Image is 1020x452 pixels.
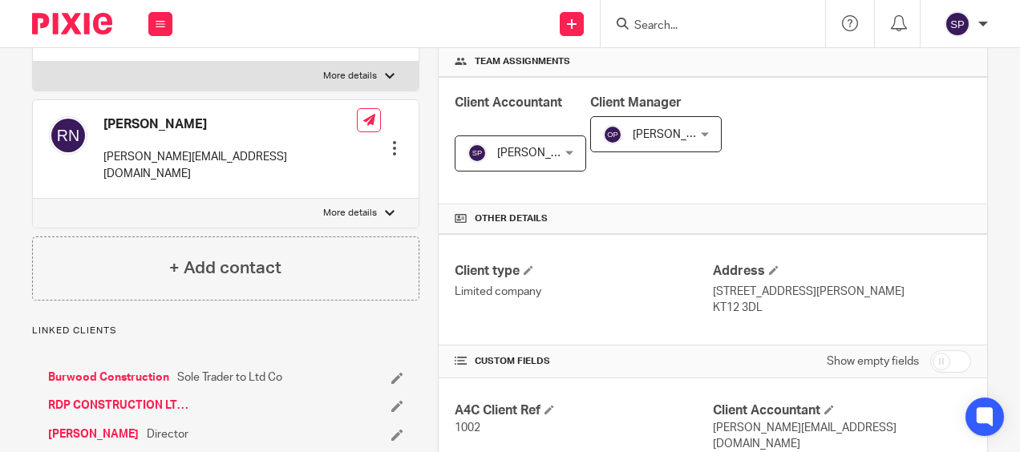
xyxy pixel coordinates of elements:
span: Client Accountant [455,96,562,109]
a: [PERSON_NAME] [48,426,139,442]
h4: Address [713,263,971,280]
p: KT12 3DL [713,300,971,316]
img: Pixie [32,13,112,34]
a: Burwood Construction [48,369,169,385]
img: svg%3E [945,11,970,37]
p: More details [323,70,377,83]
h4: A4C Client Ref [455,402,713,419]
span: Director [147,426,188,442]
span: Sole Trader to Ltd Co [177,369,282,385]
label: Show empty fields [827,353,919,369]
img: svg%3E [49,116,87,155]
p: More details [323,207,377,220]
p: Limited company [455,284,713,300]
h4: [PERSON_NAME] [103,116,357,133]
p: [STREET_ADDRESS][PERSON_NAME] [713,284,971,300]
span: [PERSON_NAME] [497,147,585,159]
a: RDP CONSTRUCTION LTD (UK) LTD [48,398,190,414]
span: Team assignments [475,55,570,68]
span: Client Manager [590,96,682,109]
img: svg%3E [603,125,622,144]
p: [PERSON_NAME][EMAIL_ADDRESS][DOMAIN_NAME] [103,149,357,182]
span: Other details [475,212,548,225]
h4: + Add contact [169,256,281,280]
p: Linked clients [32,325,419,337]
img: svg%3E [467,143,487,163]
h4: Client type [455,263,713,280]
span: [PERSON_NAME] [633,129,721,140]
span: 1002 [455,422,480,434]
input: Search [633,19,777,34]
span: [PERSON_NAME][EMAIL_ADDRESS][DOMAIN_NAME] [713,422,897,450]
h4: Client Accountant [713,402,971,419]
h4: CUSTOM FIELDS [455,355,713,368]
